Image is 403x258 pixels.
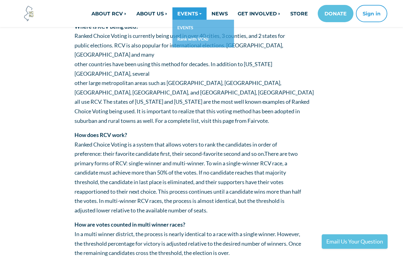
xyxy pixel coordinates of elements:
p: Ranked Choice Voting is a system that allows voters to rank the candidates in order of preference... [75,130,328,215]
nav: Main navigation [70,5,387,22]
a: GET INVOLVED [233,7,285,20]
a: STORE [285,7,313,20]
strong: Where is RCV being used? [75,23,139,30]
button: Sign in or sign up [356,5,387,22]
a: ABOUT US [131,7,172,20]
strong: How are votes counted in multi winner races? [75,221,185,228]
img: Voter Choice NJ [21,5,37,22]
a: EVENTS [172,22,234,34]
p: Ranked Choice Voting is currently being used in over 40 cities, 3 counties, and 2 states for publ... [75,22,328,126]
a: Email Us Your Question [322,234,388,249]
a: EVENTS [172,7,207,20]
a: DONATE [318,5,353,22]
a: Rank with VCNJ [172,34,234,45]
p: In a multi winner district, the process is nearly identical to a race with a single winner. Howev... [75,220,328,257]
strong: How does RCV work? [75,131,127,138]
a: NEWS [207,7,233,20]
a: ABOUT RCV [87,7,131,20]
div: EVENTS [172,20,234,47]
